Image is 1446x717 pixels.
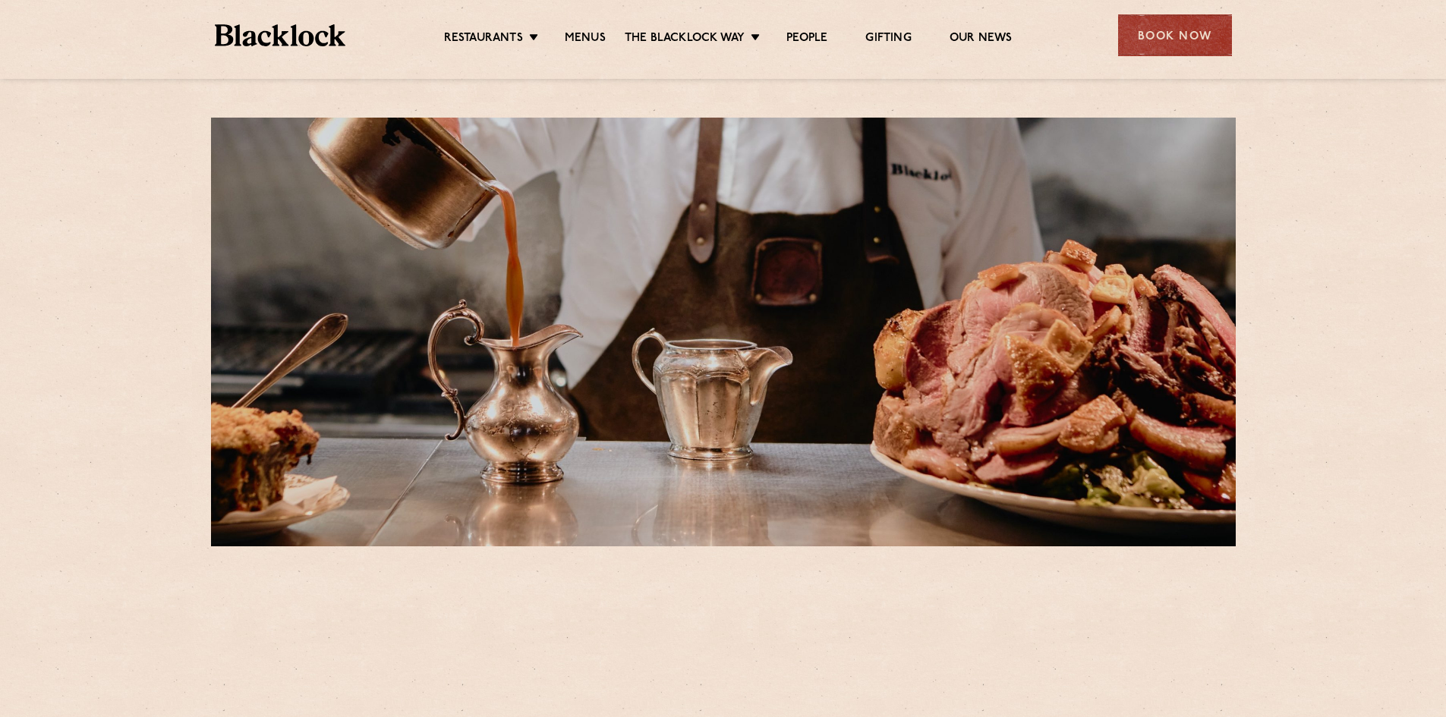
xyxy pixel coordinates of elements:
[1118,14,1232,56] div: Book Now
[786,31,827,48] a: People
[215,24,346,46] img: BL_Textured_Logo-footer-cropped.svg
[444,31,523,48] a: Restaurants
[865,31,911,48] a: Gifting
[625,31,745,48] a: The Blacklock Way
[950,31,1013,48] a: Our News
[565,31,606,48] a: Menus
